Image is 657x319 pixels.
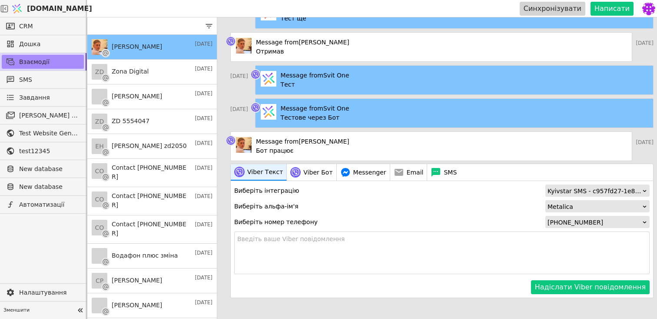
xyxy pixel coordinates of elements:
span: Налаштування [19,288,80,297]
a: [DOMAIN_NAME] [9,0,87,17]
img: download_photo [92,39,107,55]
span: Зменшити [3,307,74,314]
a: CRM [2,19,84,33]
img: Logo [10,0,23,17]
p: [DATE] [195,40,212,48]
div: Виберіть інтеграцію [234,185,299,197]
p: [DATE] [636,39,654,62]
img: pg_download [261,71,276,87]
p: [DATE] [195,164,212,172]
img: download_photo [236,137,252,153]
div: CO [92,220,107,235]
a: COContact [PHONE_NUMBER][DATE] [87,187,217,215]
h3: ZD 5554047 [112,117,149,126]
button: Синхронізувати [520,2,585,16]
h3: Contact [PHONE_NUMBER] [112,191,190,210]
h3: Zona Digital [112,67,149,76]
span: New database [19,182,80,191]
img: pg_download [261,104,276,120]
p: [DATE] [230,6,248,29]
h4: Message from [PERSON_NAME] [256,38,349,47]
span: test12345 [19,147,80,156]
div: CO [92,163,107,179]
button: Messenger [337,164,390,181]
div: CP [92,273,107,289]
h3: [PERSON_NAME] [112,276,162,285]
h4: Message from [PERSON_NAME] [256,137,349,146]
a: Автоматизації [2,198,84,212]
a: Водафон плюс зміна[DATE] [87,244,217,269]
h3: Contact [PHONE_NUMBER] [112,220,190,238]
p: Тест ще [281,14,349,23]
p: [DATE] [195,274,212,282]
div: Metalica [547,201,642,213]
h3: [PERSON_NAME] [112,92,162,101]
span: Автоматизації [19,200,80,209]
a: EH[PERSON_NAME] zd2050[DATE] [87,134,217,159]
p: [DATE] [195,114,212,122]
p: [DATE] [195,192,212,200]
button: Email [390,164,428,181]
span: New database [19,165,80,174]
a: Взаємодії [2,55,84,69]
img: download_photo [236,38,252,54]
p: [DATE] [195,139,212,147]
div: Kyivstar SMS - c957fd27-1e8e-44dd-8311-d1947150a907 [547,185,642,197]
button: Написати [591,2,634,16]
div: Виберіть альфа-ім'я [234,200,299,212]
h3: Водафон плюс зміна [112,251,178,260]
a: Дошка [2,37,84,51]
span: Дошка [19,40,80,49]
button: Надіслати Viber повідомлення [531,280,650,294]
a: Завдання [2,91,84,104]
a: ZDZD 5554047[DATE] [87,109,217,134]
span: Viber Бот [303,168,332,177]
p: [DATE] [195,221,212,228]
div: CO [92,191,107,207]
span: Взаємодії [19,57,80,67]
p: Тестове через Бот [281,113,349,122]
span: Email [407,168,424,177]
p: [DATE] [195,249,212,257]
p: Отримав [256,47,349,56]
span: Завдання [19,93,50,102]
a: New database [2,180,84,194]
h3: [PERSON_NAME] [112,301,162,310]
p: [DATE] [636,138,654,161]
p: [DATE] [195,299,212,306]
img: e35238866c4100a48b7a8bb2b17e3207 [642,2,655,15]
a: Налаштування [2,285,84,299]
span: SMS [444,168,457,177]
span: CRM [19,22,33,31]
h3: [PERSON_NAME] [112,42,162,51]
div: EH [92,138,107,154]
div: ZD [92,114,107,129]
a: ZDZona Digital[DATE] [87,60,217,84]
span: SMS [19,75,80,84]
a: SMS [2,73,84,87]
p: Бот працює [256,146,349,155]
span: Test Website General template [19,129,80,138]
a: test12345 [2,144,84,158]
p: Тест [281,80,349,89]
p: [DATE] [195,65,212,73]
a: CP[PERSON_NAME][DATE] [87,269,217,293]
div: ZD [92,64,107,80]
p: [DATE] [230,105,248,128]
h4: Message from Svit One [281,71,349,80]
h4: Message from Svit One [281,104,349,113]
a: COContact [PHONE_NUMBER][DATE] [87,159,217,187]
button: Viber Текст [231,164,287,181]
a: [PERSON_NAME][DATE] [87,293,217,318]
span: [PERSON_NAME] розсилки [19,111,80,120]
div: Виберіть номер телефону [234,216,318,228]
h3: [PERSON_NAME] zd2050 [112,141,187,151]
p: [DATE] [195,90,212,97]
div: [PHONE_NUMBER] [547,216,642,228]
h3: Contact [PHONE_NUMBER] [112,163,190,181]
button: SMS [427,164,460,181]
a: COContact [PHONE_NUMBER][DATE] [87,215,217,244]
span: [DOMAIN_NAME] [27,3,92,14]
a: [PERSON_NAME] розсилки [2,108,84,122]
